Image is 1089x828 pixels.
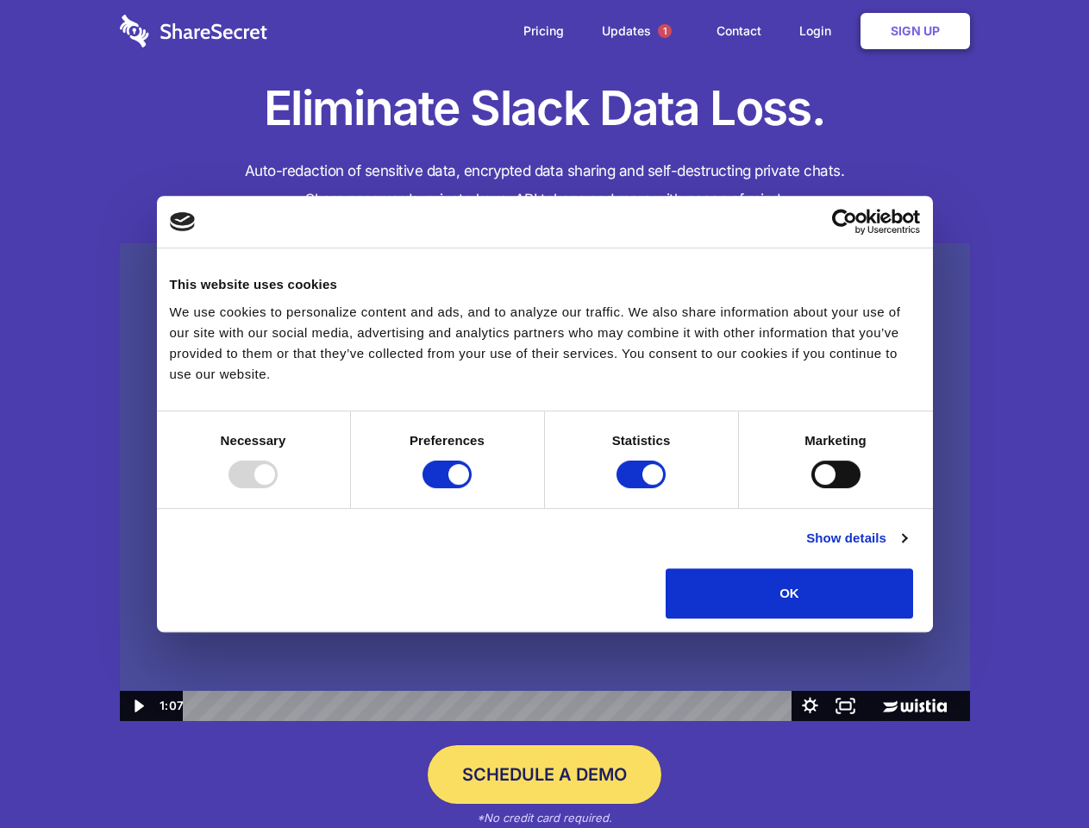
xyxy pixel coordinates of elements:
img: logo [170,212,196,231]
a: Usercentrics Cookiebot - opens in a new window [769,209,920,235]
em: *No credit card required. [477,811,612,825]
strong: Preferences [410,433,485,448]
strong: Statistics [612,433,671,448]
strong: Necessary [221,433,286,448]
a: Login [782,4,857,58]
a: Schedule a Demo [428,745,661,804]
img: logo-wordmark-white-trans-d4663122ce5f474addd5e946df7df03e33cb6a1c49d2221995e7729f52c070b2.svg [120,15,267,47]
a: Pricing [506,4,581,58]
div: This website uses cookies [170,274,920,295]
a: Contact [699,4,779,58]
a: Wistia Logo -- Learn More [863,691,969,721]
button: OK [666,568,913,618]
button: Fullscreen [828,691,863,721]
img: Sharesecret [120,243,970,722]
h4: Auto-redaction of sensitive data, encrypted data sharing and self-destructing private chats. Shar... [120,157,970,214]
div: We use cookies to personalize content and ads, and to analyze our traffic. We also share informat... [170,302,920,385]
button: Show settings menu [792,691,828,721]
a: Show details [806,528,906,549]
button: Play Video [120,691,155,721]
a: Sign Up [861,13,970,49]
div: Playbar [197,691,784,721]
h1: Eliminate Slack Data Loss. [120,78,970,140]
strong: Marketing [804,433,867,448]
span: 1 [658,24,672,38]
